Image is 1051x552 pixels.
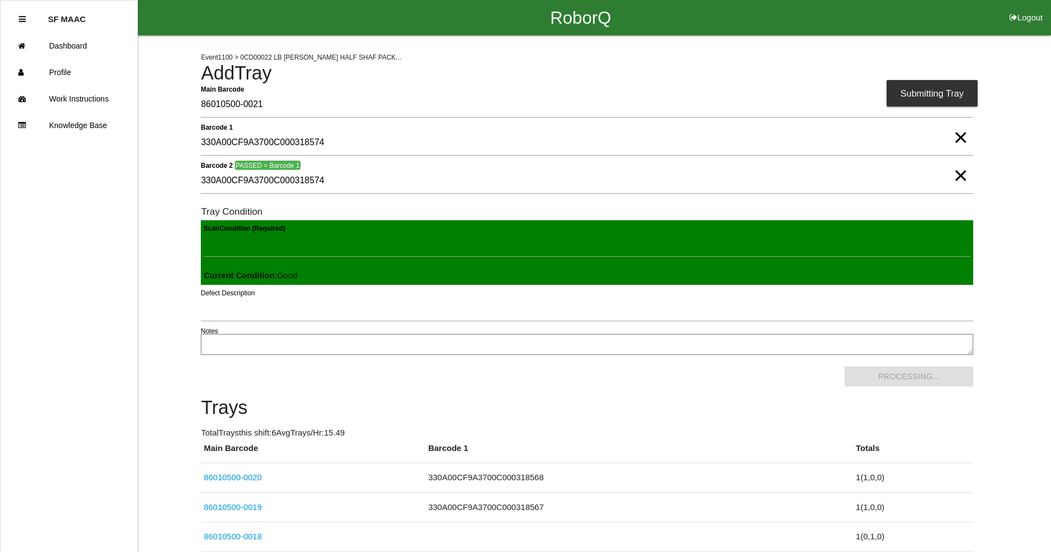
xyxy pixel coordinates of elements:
label: Notes [201,326,218,336]
a: 86010500-0020 [204,473,262,482]
b: Barcode 1 [201,123,233,131]
div: Close [19,6,26,33]
td: 1 ( 1 , 0 , 0 ) [853,492,973,522]
span: PASSED = Barcode 1 [235,161,301,170]
td: 1 ( 1 , 0 , 0 ) [853,463,973,493]
td: 330A00CF9A3700C000318568 [425,463,853,493]
a: Dashboard [1,33,137,59]
th: Totals [853,442,973,463]
td: 1 ( 0 , 1 , 0 ) [853,522,973,552]
h4: Add Tray [201,63,973,84]
span: Clear Input [953,153,968,176]
b: Barcode 2 [201,161,233,169]
div: Submitting Tray [887,80,978,107]
b: Current Condition [204,270,274,280]
label: Defect Description [201,288,255,298]
th: Barcode 1 [425,442,853,463]
a: Knowledge Base [1,112,137,139]
a: Work Instructions [1,86,137,112]
td: 330A00CF9A3700C000318567 [425,492,853,522]
span: Event 1100 > 0CD00022 LB [PERSON_NAME] HALF SHAF PACK... [201,54,401,61]
span: Clear Input [953,115,968,137]
th: Main Barcode [201,442,425,463]
b: Scan Condition (Required) [204,225,285,232]
h6: Tray Condition [201,206,973,217]
p: Total Trays this shift: 6 Avg Trays /Hr: 15.49 [201,427,973,439]
span: : Good [204,270,297,280]
a: 86010500-0018 [204,532,262,541]
h4: Trays [201,397,973,418]
b: Main Barcode [201,85,244,93]
p: SF MAAC [48,6,86,24]
a: Profile [1,59,137,86]
input: Required [201,92,973,118]
a: 86010500-0019 [204,502,262,512]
